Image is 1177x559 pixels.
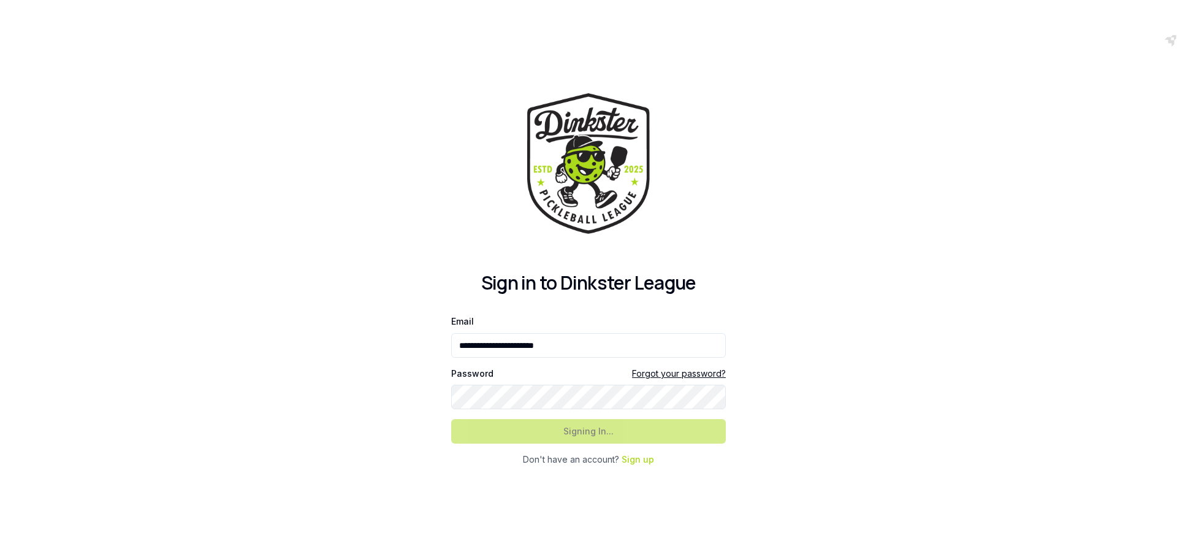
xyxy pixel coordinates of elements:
[451,453,726,466] div: Don't have an account?
[451,272,726,294] h2: Sign in to Dinkster League
[622,454,654,465] a: Sign up
[632,368,726,380] a: Forgot your password?
[451,316,474,326] label: Email
[451,369,493,378] label: Password
[527,93,650,234] img: Dinkster League Logo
